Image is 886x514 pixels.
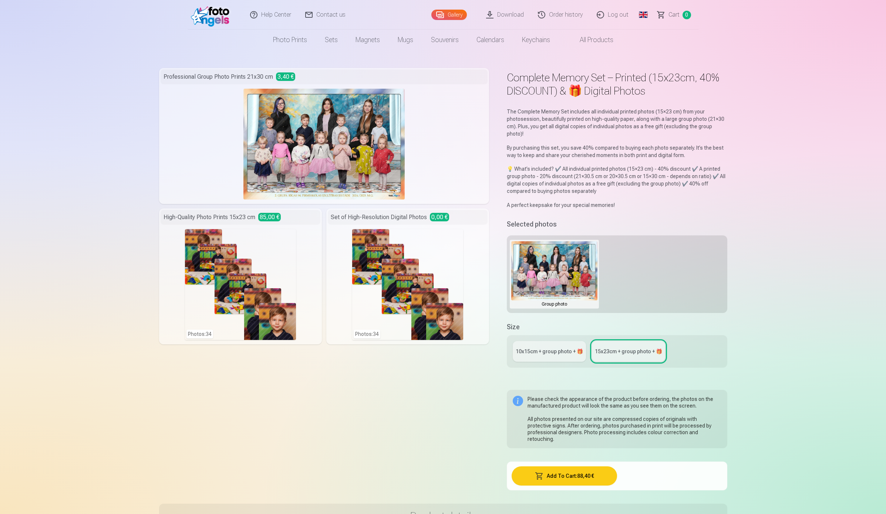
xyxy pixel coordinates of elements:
span: 3,40 € [276,72,295,81]
a: 10x15сm + group photo + 🎁 [513,341,586,362]
div: 10x15сm + group photo + 🎁 [516,348,583,355]
button: Add To Cart:88,40 € [512,466,617,486]
a: Gallery [431,10,467,20]
img: /fa1 [191,3,233,27]
h5: Selected photos [507,219,557,229]
span: 0,00 € [430,213,449,221]
a: 15x23сm + group photo + 🎁 [592,341,665,362]
div: Professional Group Photo Prints 21x30 cm [161,69,488,84]
p: A perfect keepsake for your special memories! [507,201,727,209]
p: By purchasing this set, you save 40% compared to buying each photo separately. It’s the best way ... [507,144,727,159]
div: 15x23сm + group photo + 🎁 [595,348,662,355]
h1: Complete Memory Set – Printed (15x23cm, 40% DISCOUNT) & 🎁 Digital Photos [507,71,727,98]
a: Keychains [513,30,559,50]
a: Calendars [468,30,513,50]
a: Souvenirs [422,30,468,50]
div: High-Quality Photo Prints 15x23 cm [161,210,320,225]
span: 0 [683,11,691,19]
p: The Complete Memory Set includes all individual printed photos (15×23 cm) from your photosession,... [507,108,727,137]
a: All products [559,30,622,50]
p: 💡 What’s included? ✔️ All individual printed photos (15×23 cm) - 40% discount ✔️ A printed group ... [507,165,727,195]
a: Photo prints [264,30,316,50]
a: Sets [316,30,347,50]
div: Please check the appearance of the product before ordering, the photos on the manufactured produc... [528,396,721,442]
span: 85,00 € [258,213,281,221]
div: Set of High-Resolution Digital Photos [328,210,488,225]
span: Сart [668,10,680,19]
a: Magnets [347,30,389,50]
a: Mugs [389,30,422,50]
h5: Size [507,322,727,332]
